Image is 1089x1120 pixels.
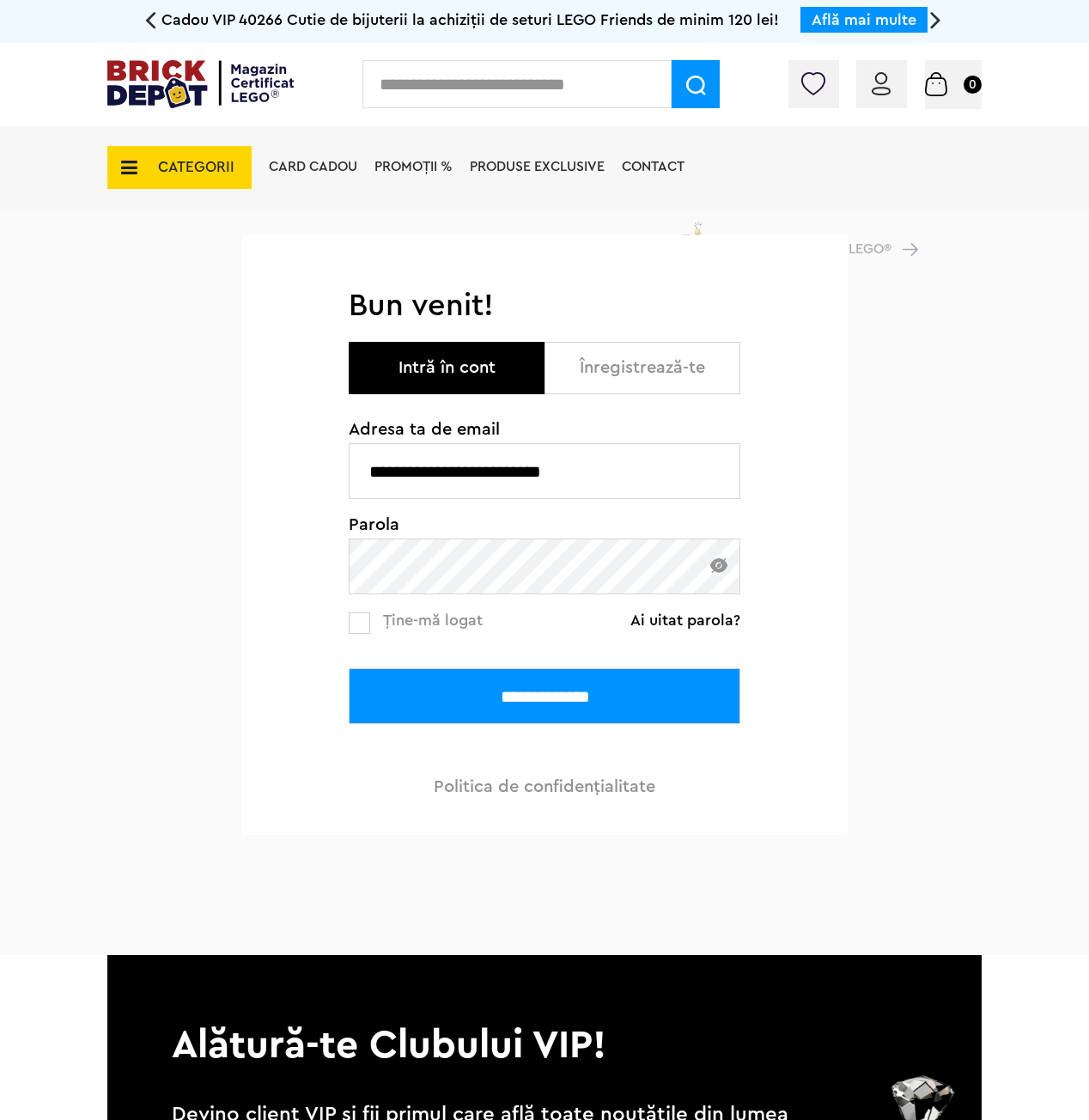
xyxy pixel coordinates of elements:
button: Înregistrează-te [544,342,740,394]
span: Cadou VIP 40266 Cutie de bijuterii la achiziții de seturi LEGO Friends de minim 120 lei! [161,12,779,27]
button: Intră în cont [349,342,544,394]
a: Politica de confidenţialitate [434,778,655,795]
span: Adresa ta de email [349,421,740,438]
small: 0 [964,76,982,94]
a: PROMOȚII % [374,160,453,173]
span: CATEGORII [158,160,234,174]
a: Card Cadou [269,160,357,173]
a: Produse exclusive [470,160,605,173]
p: Alătură-te Clubului VIP! [107,955,982,1072]
a: Contact [622,160,684,173]
h1: Bun venit! [349,287,740,325]
span: Parola [349,516,740,533]
a: Află mai multe [812,12,916,27]
a: Ai uitat parola? [630,612,740,629]
span: Ține-mă logat [383,612,483,628]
